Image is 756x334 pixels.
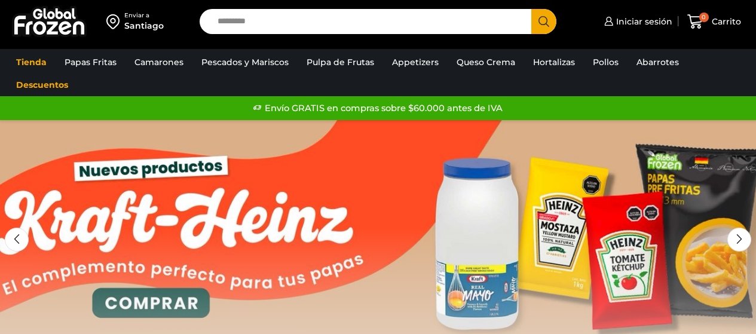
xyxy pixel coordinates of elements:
[301,51,380,73] a: Pulpa de Frutas
[601,10,672,33] a: Iniciar sesión
[727,228,751,252] div: Next slide
[630,51,685,73] a: Abarrotes
[10,73,74,96] a: Descuentos
[10,51,53,73] a: Tienda
[587,51,625,73] a: Pollos
[386,51,445,73] a: Appetizers
[451,51,521,73] a: Queso Crema
[684,8,744,36] a: 0 Carrito
[613,16,672,27] span: Iniciar sesión
[5,228,29,252] div: Previous slide
[124,20,164,32] div: Santiago
[195,51,295,73] a: Pescados y Mariscos
[531,9,556,34] button: Search button
[106,11,124,32] img: address-field-icon.svg
[59,51,123,73] a: Papas Fritas
[709,16,741,27] span: Carrito
[699,13,709,22] span: 0
[128,51,189,73] a: Camarones
[124,11,164,20] div: Enviar a
[527,51,581,73] a: Hortalizas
